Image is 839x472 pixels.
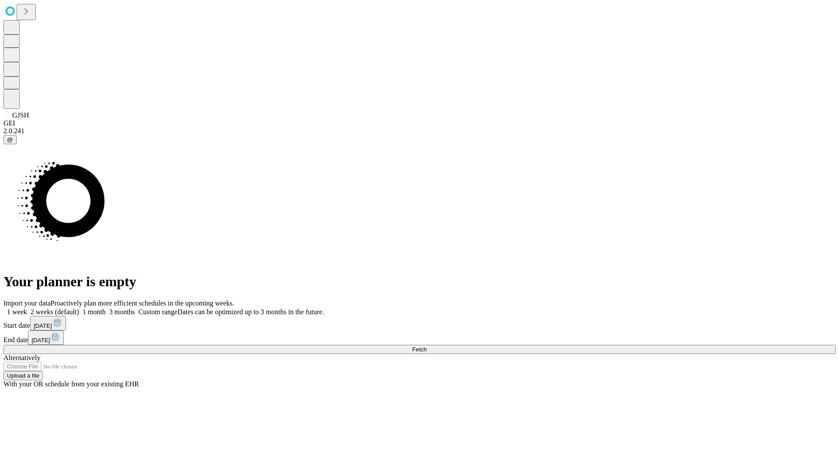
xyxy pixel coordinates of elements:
span: 1 week [7,308,27,316]
div: GEI [3,119,836,127]
span: 2 weeks (default) [31,308,79,316]
span: GJSH [12,111,29,119]
button: Upload a file [3,371,43,380]
button: [DATE] [30,316,66,330]
button: [DATE] [28,330,64,345]
div: 2.0.241 [3,127,836,135]
span: Proactively plan more efficient schedules in the upcoming weeks. [51,299,234,307]
span: With your OR schedule from your existing EHR [3,380,139,388]
span: 1 month [83,308,106,316]
div: End date [3,330,836,345]
span: 3 months [109,308,135,316]
span: Alternatively [3,354,40,361]
span: Fetch [412,346,426,353]
button: Fetch [3,345,836,354]
span: Import your data [3,299,51,307]
span: [DATE] [34,323,52,329]
span: [DATE] [31,337,50,344]
h1: Your planner is empty [3,274,836,290]
div: Start date [3,316,836,330]
span: Custom range [139,308,177,316]
span: Dates can be optimized up to 3 months in the future. [177,308,324,316]
button: @ [3,135,17,144]
span: @ [7,136,13,143]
